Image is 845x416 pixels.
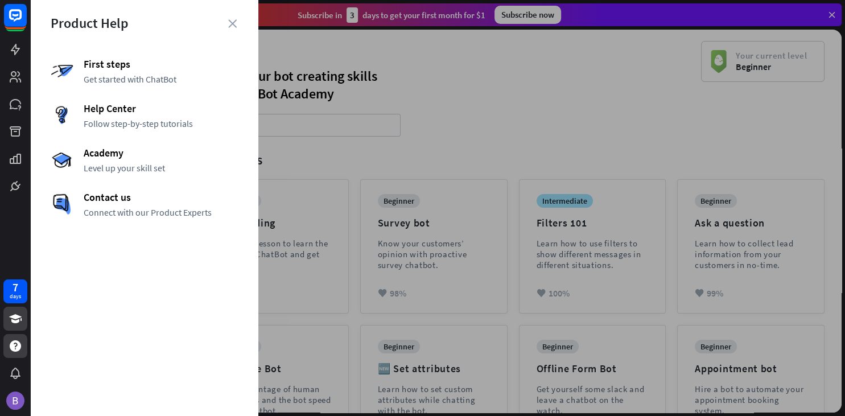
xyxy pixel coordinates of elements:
span: Follow step-by-step tutorials [84,118,238,129]
i: close [228,19,237,28]
span: Get started with ChatBot [84,73,238,85]
span: Academy [84,146,238,159]
div: days [10,293,21,300]
a: 7 days [3,279,27,303]
span: First steps [84,57,238,71]
div: Product Help [51,14,238,32]
span: Help Center [84,102,238,115]
span: Contact us [84,191,238,204]
span: Connect with our Product Experts [84,207,238,218]
div: 7 [13,282,18,293]
button: Open LiveChat chat widget [9,5,43,39]
span: Level up your skill set [84,162,238,174]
